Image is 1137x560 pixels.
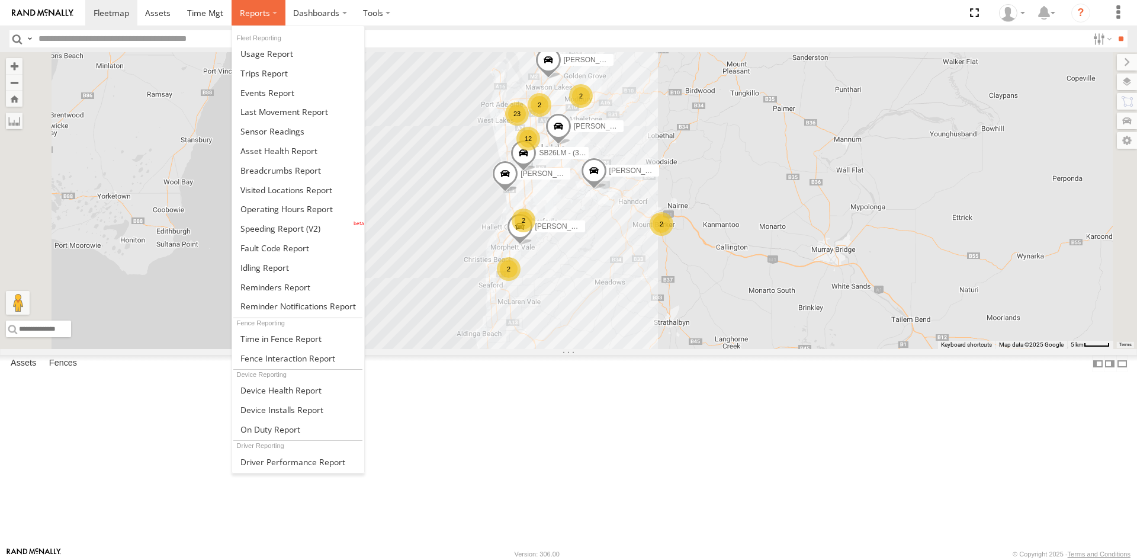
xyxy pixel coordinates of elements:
label: Hide Summary Table [1116,355,1128,372]
a: Trips Report [232,63,364,83]
a: Device Health Report [232,380,364,400]
a: Idling Report [232,258,364,277]
span: [PERSON_NAME] [PERSON_NAME] [564,56,683,64]
label: Assets [5,356,42,372]
span: [PERSON_NAME] [521,169,579,177]
span: Map data ©2025 Google [999,341,1064,348]
span: [PERSON_NAME] [574,122,632,130]
span: [PERSON_NAME] [609,166,668,174]
div: Version: 306.00 [515,551,560,558]
a: Full Events Report [232,83,364,103]
a: Last Movement Report [232,102,364,121]
div: 2 [650,212,673,236]
a: Service Reminder Notifications Report [232,297,364,316]
a: Terms (opens in new tab) [1119,343,1132,347]
button: Zoom in [6,58,23,74]
a: Asset Health Report [232,141,364,161]
span: 5 km [1071,341,1084,348]
i: ? [1071,4,1090,23]
a: Visited Locations Report [232,180,364,200]
label: Map Settings [1117,132,1137,149]
button: Drag Pegman onto the map to open Street View [6,291,30,315]
a: Asset Operating Hours Report [232,199,364,219]
div: 2 [512,209,535,232]
a: Driver Performance Report [232,452,364,472]
a: Device Installs Report [232,400,364,420]
label: Fences [43,356,83,372]
div: © Copyright 2025 - [1013,551,1130,558]
a: Usage Report [232,44,364,63]
span: [PERSON_NAME] [535,222,594,231]
label: Measure [6,113,23,129]
div: 23 [505,102,529,126]
a: Assignment Report [232,471,364,491]
div: 2 [569,84,593,108]
a: Time in Fences Report [232,329,364,348]
div: 2 [497,257,521,281]
span: SB26LM - (3P HINO) R7 [539,149,616,157]
a: Sensor Readings [232,121,364,141]
button: Zoom Home [6,91,23,107]
button: Keyboard shortcuts [941,341,992,349]
div: 12 [516,127,540,151]
a: Fleet Speed Report (V2) [232,219,364,238]
a: Fault Code Report [232,238,364,258]
label: Search Query [25,30,34,47]
label: Dock Summary Table to the Right [1104,355,1116,372]
a: Reminders Report [232,277,364,297]
button: Zoom out [6,74,23,91]
a: Breadcrumbs Report [232,161,364,180]
div: 2 [528,93,551,117]
a: Visit our Website [7,548,61,560]
a: Fence Interaction Report [232,348,364,368]
label: Dock Summary Table to the Left [1092,355,1104,372]
div: Peter Lu [995,4,1029,22]
img: rand-logo.svg [12,9,73,17]
a: On Duty Report [232,420,364,439]
label: Search Filter Options [1088,30,1114,47]
button: Map Scale: 5 km per 40 pixels [1067,341,1113,349]
a: Terms and Conditions [1068,551,1130,558]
